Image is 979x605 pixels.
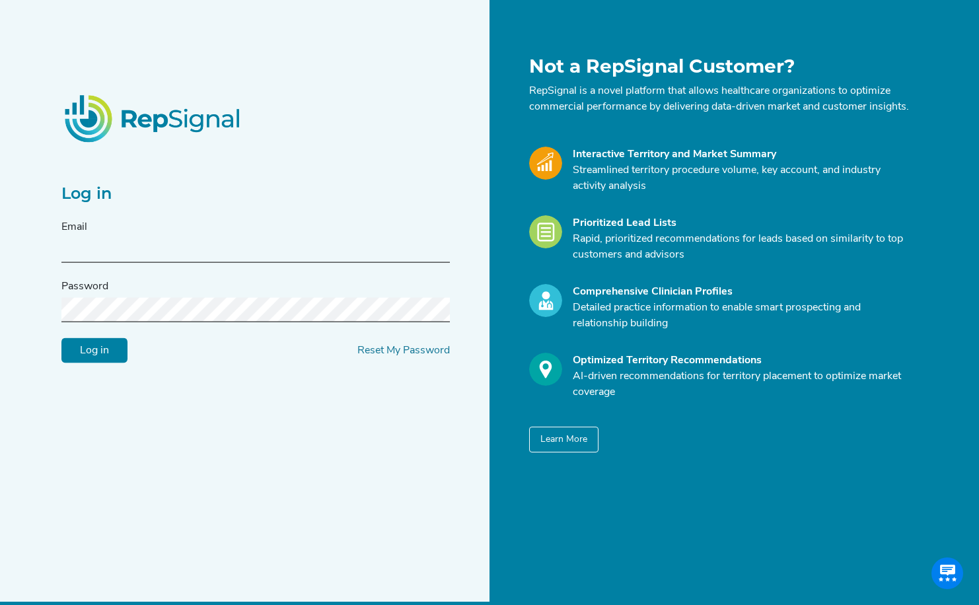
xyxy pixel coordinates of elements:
[61,184,450,203] h2: Log in
[48,79,258,158] img: RepSignalLogo.20539ed3.png
[357,345,450,356] a: Reset My Password
[573,300,910,332] p: Detailed practice information to enable smart prospecting and relationship building
[529,55,910,78] h1: Not a RepSignal Customer?
[573,353,910,369] div: Optimized Territory Recommendations
[529,83,910,115] p: RepSignal is a novel platform that allows healthcare organizations to optimize commercial perform...
[573,231,910,263] p: Rapid, prioritized recommendations for leads based on similarity to top customers and advisors
[61,279,108,295] label: Password
[61,338,127,363] input: Log in
[573,147,910,162] div: Interactive Territory and Market Summary
[529,215,562,248] img: Leads_Icon.28e8c528.svg
[573,284,910,300] div: Comprehensive Clinician Profiles
[573,369,910,400] p: AI-driven recommendations for territory placement to optimize market coverage
[529,147,562,180] img: Market_Icon.a700a4ad.svg
[529,427,598,452] button: Learn More
[529,284,562,317] img: Profile_Icon.739e2aba.svg
[61,219,87,235] label: Email
[573,162,910,194] p: Streamlined territory procedure volume, key account, and industry activity analysis
[529,353,562,386] img: Optimize_Icon.261f85db.svg
[573,215,910,231] div: Prioritized Lead Lists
